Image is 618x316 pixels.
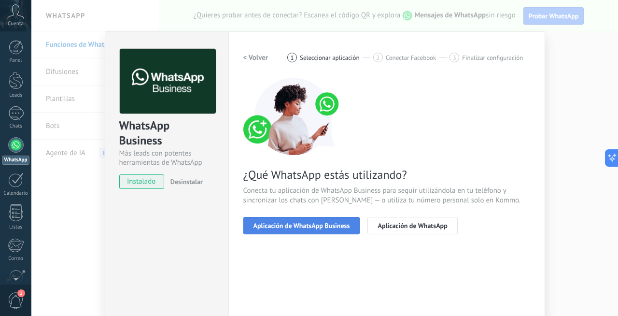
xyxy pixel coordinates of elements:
span: Cuenta [8,21,24,27]
span: Aplicación de WhatsApp [378,222,447,229]
div: Más leads con potentes herramientas de WhatsApp [119,149,214,167]
div: Panel [2,57,30,64]
span: Aplicación de WhatsApp Business [253,222,350,229]
div: Leads [2,92,30,99]
button: < Volver [243,49,268,66]
button: Aplicación de WhatsApp [367,217,457,234]
img: connect number [243,78,345,155]
button: Aplicación de WhatsApp Business [243,217,360,234]
span: Conecta tu aplicación de WhatsApp Business para seguir utilizándola en tu teléfono y sincronizar ... [243,186,530,205]
span: 2 [376,54,379,62]
div: Calendario [2,190,30,197]
div: WhatsApp Business [119,118,214,149]
span: ¿Qué WhatsApp estás utilizando? [243,167,530,182]
h2: < Volver [243,53,268,62]
div: Correo [2,256,30,262]
span: 1 [291,54,294,62]
div: Listas [2,224,30,230]
span: 3 [453,54,456,62]
span: Conectar Facebook [386,54,436,61]
span: Seleccionar aplicación [300,54,360,61]
span: instalado [120,174,164,189]
img: logo_main.png [120,49,216,114]
span: Finalizar configuración [462,54,523,61]
span: 1 [17,289,25,297]
div: Chats [2,123,30,129]
div: WhatsApp [2,156,29,165]
button: Desinstalar [167,174,203,189]
span: Desinstalar [170,177,203,186]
